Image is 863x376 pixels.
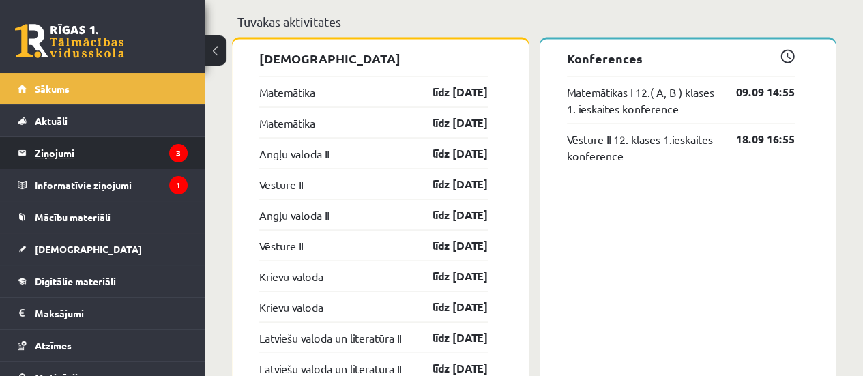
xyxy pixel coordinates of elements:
[409,175,488,192] a: līdz [DATE]
[259,49,488,68] p: [DEMOGRAPHIC_DATA]
[35,137,188,169] legend: Ziņojumi
[409,298,488,315] a: līdz [DATE]
[409,83,488,100] a: līdz [DATE]
[35,243,142,255] span: [DEMOGRAPHIC_DATA]
[259,175,303,192] a: Vēsture II
[409,145,488,161] a: līdz [DATE]
[35,169,188,201] legend: Informatīvie ziņojumi
[409,206,488,222] a: līdz [DATE]
[35,83,70,95] span: Sākums
[18,298,188,329] a: Maksājumi
[409,237,488,253] a: līdz [DATE]
[567,83,716,116] a: Matemātikas I 12.( A, B ) klases 1. ieskaites konference
[409,360,488,376] a: līdz [DATE]
[18,137,188,169] a: Ziņojumi3
[259,237,303,253] a: Vēsture II
[18,169,188,201] a: Informatīvie ziņojumi1
[409,329,488,345] a: līdz [DATE]
[567,130,716,163] a: Vēsture II 12. klases 1.ieskaites konference
[259,298,323,315] a: Krievu valoda
[35,275,116,287] span: Digitālie materiāli
[15,24,124,58] a: Rīgas 1. Tālmācības vidusskola
[567,49,795,68] p: Konferences
[409,114,488,130] a: līdz [DATE]
[18,105,188,136] a: Aktuāli
[259,145,329,161] a: Angļu valoda II
[18,73,188,104] a: Sākums
[259,329,401,345] a: Latviešu valoda un literatūra II
[716,130,795,147] a: 18.09 16:55
[716,83,795,100] a: 09.09 14:55
[35,115,68,127] span: Aktuāli
[259,206,329,222] a: Angļu valoda II
[259,114,315,130] a: Matemātika
[169,176,188,194] i: 1
[18,233,188,265] a: [DEMOGRAPHIC_DATA]
[18,265,188,297] a: Digitālie materiāli
[259,83,315,100] a: Matemātika
[259,360,401,376] a: Latviešu valoda un literatūra II
[18,330,188,361] a: Atzīmes
[35,211,111,223] span: Mācību materiāli
[35,339,72,351] span: Atzīmes
[169,144,188,162] i: 3
[18,201,188,233] a: Mācību materiāli
[409,267,488,284] a: līdz [DATE]
[259,267,323,284] a: Krievu valoda
[237,12,830,31] p: Tuvākās aktivitātes
[35,298,188,329] legend: Maksājumi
